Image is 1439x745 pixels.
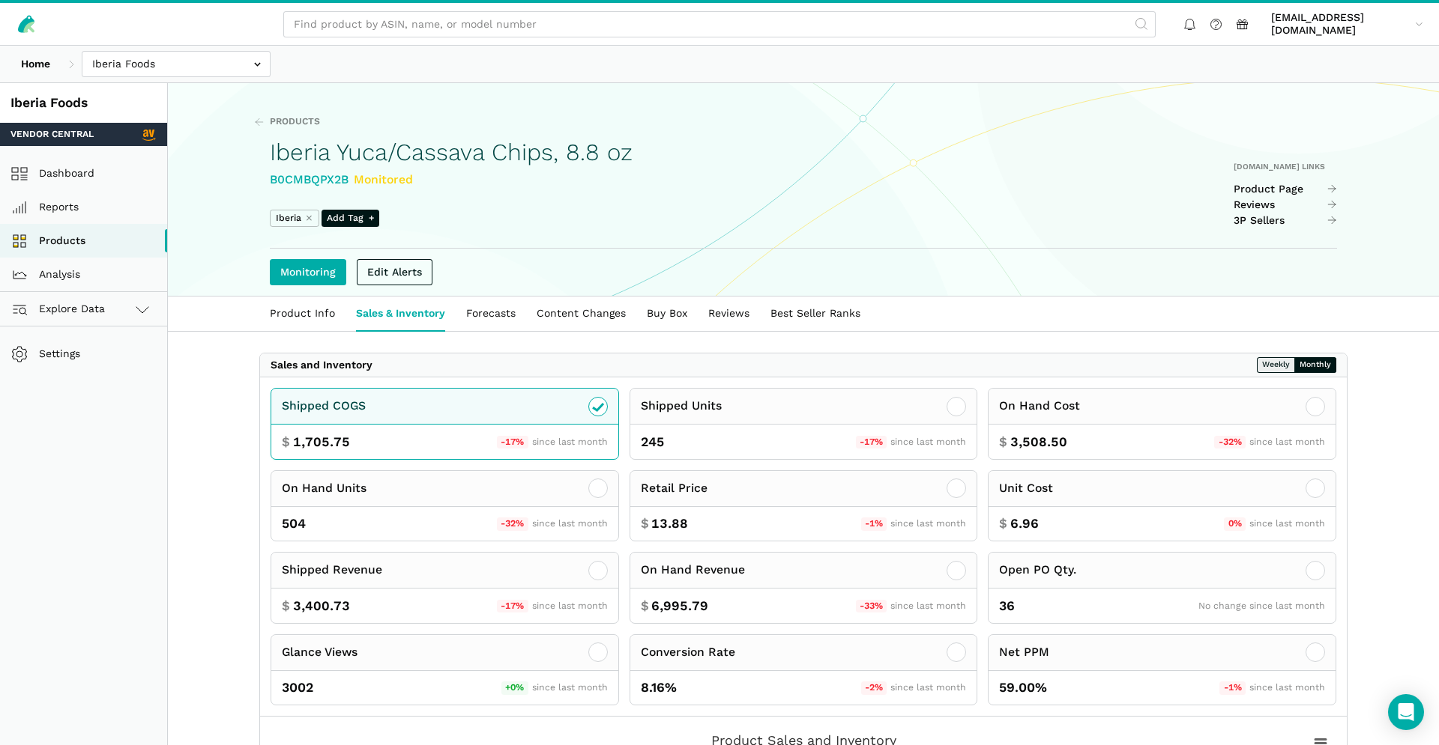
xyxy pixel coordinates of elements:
button: On Hand Cost $ 3,508.50 -32% since last month [988,388,1336,460]
span: -1% [1219,681,1246,695]
div: Iberia Foods [10,94,157,112]
span: $ [282,597,290,615]
span: $ [641,514,649,533]
div: Shipped Units [641,397,722,416]
a: Best Seller Ranks [760,297,871,331]
a: Home [10,51,61,77]
a: [EMAIL_ADDRESS][DOMAIN_NAME] [1266,8,1429,40]
span: -33% [856,600,887,613]
div: Shipped Revenue [282,561,382,580]
span: -17% [497,436,528,449]
span: Vendor Central [10,128,94,142]
span: + [369,212,374,225]
span: $ [999,433,1007,451]
span: 13.88 [651,514,688,533]
span: 245 [641,433,664,451]
a: Buy Box [636,297,698,331]
button: Shipped Revenue $ 3,400.73 -17% since last month [271,552,619,624]
input: Iberia Foods [82,51,271,77]
a: Product Info [259,297,346,331]
span: since last month [1249,437,1325,447]
input: Find product by ASIN, name, or model number [283,11,1156,37]
div: [DOMAIN_NAME] Links [1234,162,1338,172]
div: Conversion Rate [641,643,735,662]
span: [EMAIL_ADDRESS][DOMAIN_NAME] [1271,11,1410,37]
span: since last month [1249,682,1325,693]
span: 504 [282,514,306,533]
div: On Hand Revenue [641,561,745,580]
span: -32% [1214,436,1246,449]
span: Products [270,115,320,129]
button: Shipped Units 245 -17% since last month [630,388,978,460]
button: Weekly [1257,357,1295,373]
div: Sales and Inventory [271,359,372,372]
span: 3002 [282,678,313,697]
span: since last month [890,682,966,693]
a: Forecasts [456,297,526,331]
span: Add Tag [322,210,379,227]
span: 1,705.75 [293,433,350,451]
h1: Iberia Yuca/Cassava Chips, 8.8 oz [270,139,633,165]
button: Unit Cost $ 6.96 0% since last month [988,470,1336,542]
span: since last month [532,437,608,447]
span: since last month [532,600,608,611]
span: $ [282,433,290,451]
span: -32% [497,517,528,531]
span: since last month [1249,518,1325,529]
button: Net PPM 59.00% -1% since last month [988,634,1336,706]
span: 6.96 [1010,514,1039,533]
span: +0% [501,681,528,695]
div: Net PPM [999,643,1049,662]
span: 36 [999,597,1015,615]
button: Monthly [1294,357,1336,373]
span: Iberia [276,212,301,225]
div: On Hand Cost [999,397,1080,416]
div: Glance Views [282,643,358,662]
a: Sales & Inventory [346,297,456,331]
a: Edit Alerts [357,259,432,285]
span: 0% [1224,517,1246,531]
a: Reviews [1234,198,1338,212]
span: since last month [890,518,966,529]
button: Open PO Qty. 36 No change since last month [988,552,1336,624]
button: On Hand Units 504 -32% since last month [271,470,619,542]
div: B0CMBQPX2B [270,171,633,189]
button: Glance Views 3002 +0% since last month [271,634,619,706]
div: Shipped COGS [282,397,366,416]
span: -17% [497,600,528,613]
span: -2% [861,681,887,695]
span: Monitored [354,172,413,186]
span: -1% [861,517,887,531]
span: since last month [890,600,966,611]
span: Explore Data [16,300,105,318]
div: Retail Price [641,479,708,498]
div: Unit Cost [999,479,1053,498]
span: 59.00% [999,678,1047,697]
a: Products [254,115,320,129]
span: No change since last month [1198,600,1325,611]
a: 3P Sellers [1234,214,1338,228]
button: Shipped COGS $ 1,705.75 -17% since last month [271,388,619,460]
button: On Hand Revenue $ 6,995.79 -33% since last month [630,552,978,624]
span: 3,400.73 [293,597,350,615]
button: ⨯ [305,212,313,225]
span: since last month [890,437,966,447]
span: 6,995.79 [651,597,708,615]
div: On Hand Units [282,479,366,498]
span: 8.16% [641,678,677,697]
span: since last month [532,682,608,693]
span: since last month [532,518,608,529]
div: Open Intercom Messenger [1388,694,1424,730]
button: Conversion Rate 8.16% -2% since last month [630,634,978,706]
a: Product Page [1234,183,1338,196]
span: $ [999,514,1007,533]
span: $ [641,597,649,615]
a: Content Changes [526,297,636,331]
div: Open PO Qty. [999,561,1076,580]
button: Retail Price $ 13.88 -1% since last month [630,470,978,542]
a: Reviews [698,297,760,331]
span: -17% [856,436,887,449]
span: 3,508.50 [1010,433,1067,451]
